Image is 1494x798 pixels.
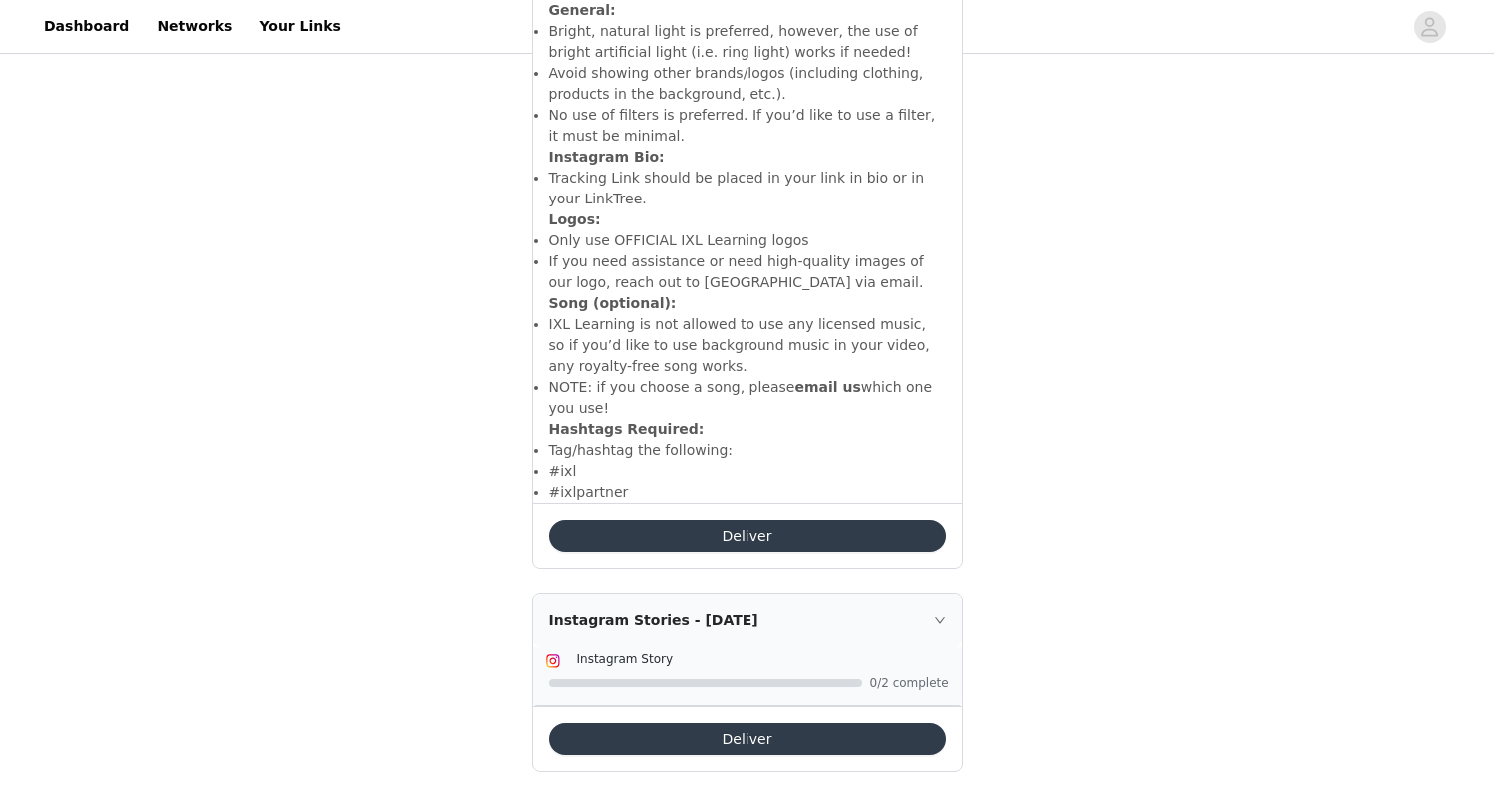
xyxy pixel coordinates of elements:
[32,4,141,49] a: Dashboard
[549,21,946,63] li: Bright, natural light is preferred, however, the use of bright artificial light (i.e. ring light)...
[549,149,665,165] strong: Instagram Bio:
[549,723,946,755] button: Deliver
[549,251,946,293] li: If you need assistance or need high-quality images of our logo, reach out to [GEOGRAPHIC_DATA] vi...
[549,482,946,503] li: #ixlpartner
[545,653,561,669] img: Instagram Icon
[248,4,353,49] a: Your Links
[549,377,946,419] li: NOTE: if you choose a song, please which one you use!
[934,614,946,626] i: icon: right
[549,63,946,105] li: Avoid showing other brands/logos (including clothing, products in the background, etc.).
[549,230,946,251] li: Only use OFFICIAL IXL Learning logos
[1420,11,1439,43] div: avatar
[549,295,677,311] strong: Song (optional):
[549,105,946,147] li: No use of filters is preferred. If you’d like to use a filter, it must be minimal.
[549,421,705,437] strong: Hashtags Required:
[549,211,601,227] strong: Logos:
[145,4,244,49] a: Networks
[549,461,946,482] li: #ixl
[549,314,946,377] li: IXL Learning is not allowed to use any licensed music, so if you’d like to use background music i...
[533,594,962,647] div: icon: rightInstagram Stories - [DATE]
[549,170,925,206] span: Tracking Link should be placed in your link in bio or in your LinkTree.
[549,440,946,503] li: Tag/hashtag the following:
[870,677,950,689] span: 0/2 complete
[577,652,674,666] span: Instagram Story
[794,379,860,395] strong: email us
[549,520,946,552] button: Deliver
[549,2,616,18] strong: General:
